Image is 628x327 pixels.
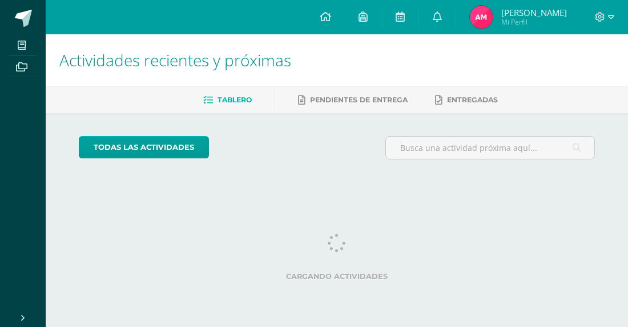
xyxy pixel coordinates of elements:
[501,7,567,18] span: [PERSON_NAME]
[386,137,595,159] input: Busca una actividad próxima aquí...
[501,17,567,27] span: Mi Perfil
[435,91,498,109] a: Entregadas
[470,6,493,29] img: 95a0a37ecc0520e872986056fe9423f9.png
[218,95,252,104] span: Tablero
[310,95,408,104] span: Pendientes de entrega
[79,136,209,158] a: todas las Actividades
[447,95,498,104] span: Entregadas
[203,91,252,109] a: Tablero
[79,272,595,281] label: Cargando actividades
[59,49,291,71] span: Actividades recientes y próximas
[298,91,408,109] a: Pendientes de entrega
